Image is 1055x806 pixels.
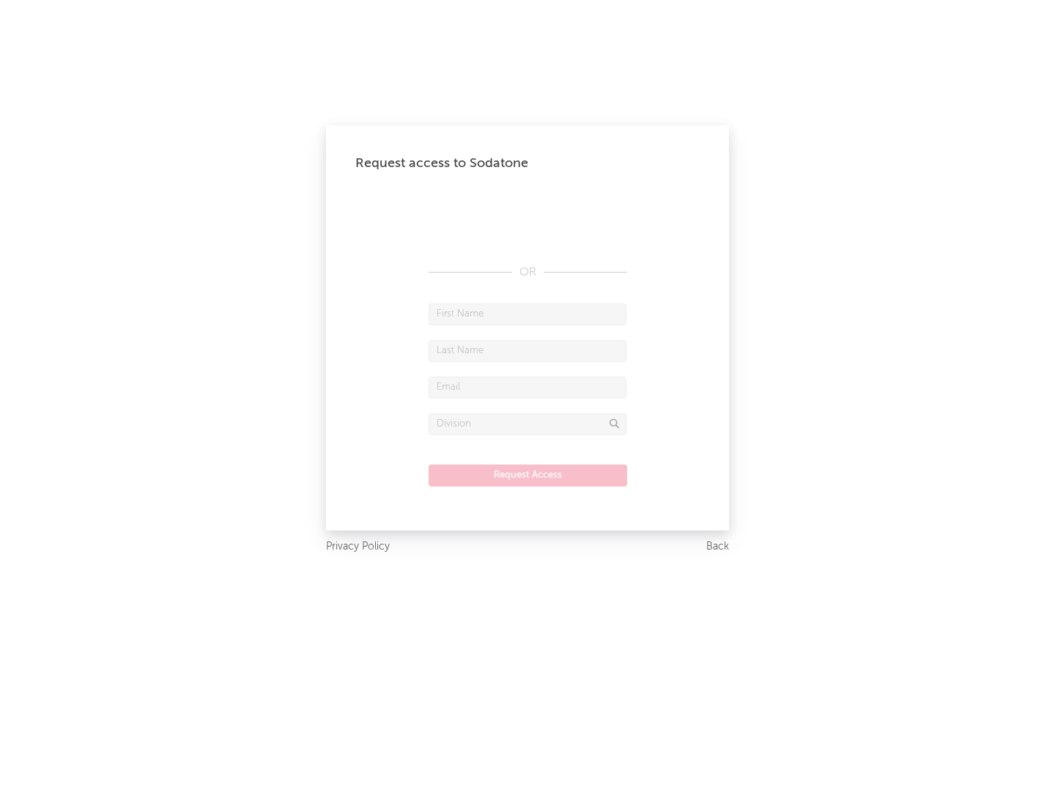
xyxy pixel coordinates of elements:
input: Division [429,413,626,435]
button: Request Access [429,465,627,487]
input: Last Name [429,340,626,362]
div: Request access to Sodatone [355,155,700,172]
a: Privacy Policy [326,538,390,556]
input: First Name [429,303,626,325]
a: Back [706,538,729,556]
input: Email [429,377,626,399]
div: OR [429,264,626,281]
